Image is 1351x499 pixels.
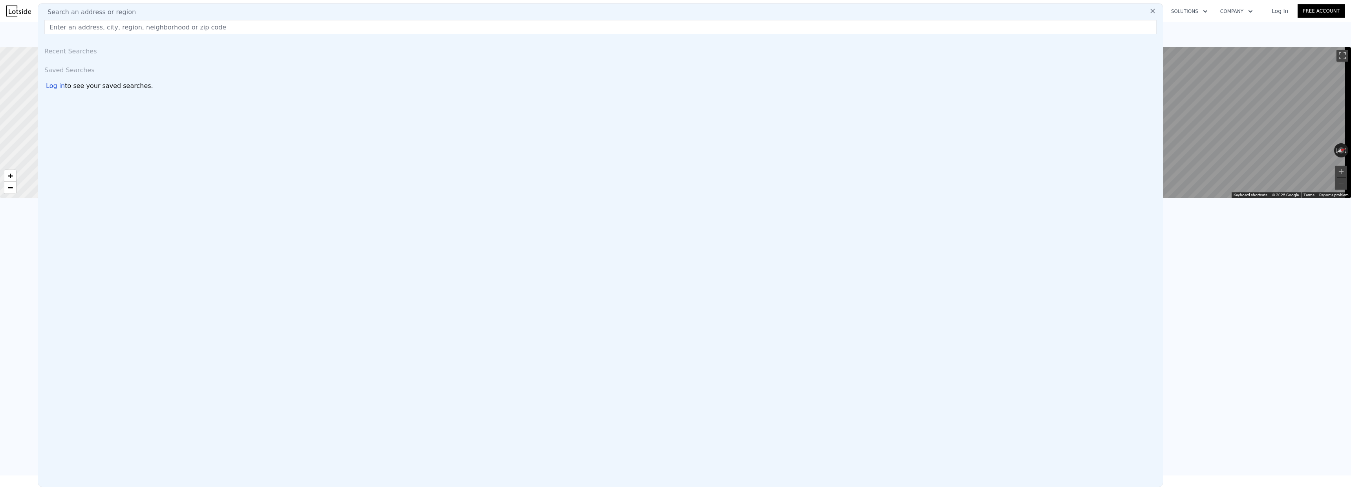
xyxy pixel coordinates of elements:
[4,182,16,194] a: Zoom out
[1334,145,1349,155] button: Reset the view
[1319,193,1349,197] a: Report a problem
[1262,7,1298,15] a: Log In
[4,170,16,182] a: Zoom in
[1335,178,1347,190] button: Zoom out
[1234,192,1267,198] button: Keyboard shortcuts
[1298,4,1345,18] a: Free Account
[1214,4,1259,18] button: Company
[1334,143,1338,157] button: Rotate counterclockwise
[8,171,13,181] span: +
[41,59,1160,78] div: Saved Searches
[1344,143,1349,157] button: Rotate clockwise
[44,20,1157,34] input: Enter an address, city, region, neighborhood or zip code
[1165,4,1214,18] button: Solutions
[41,40,1160,59] div: Recent Searches
[65,81,153,91] span: to see your saved searches.
[1272,193,1299,197] span: © 2025 Google
[1303,193,1314,197] a: Terms (opens in new tab)
[6,5,31,16] img: Lotside
[46,81,65,91] div: Log in
[8,183,13,192] span: −
[41,7,136,17] span: Search an address or region
[1335,166,1347,177] button: Zoom in
[1336,50,1348,62] button: Toggle fullscreen view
